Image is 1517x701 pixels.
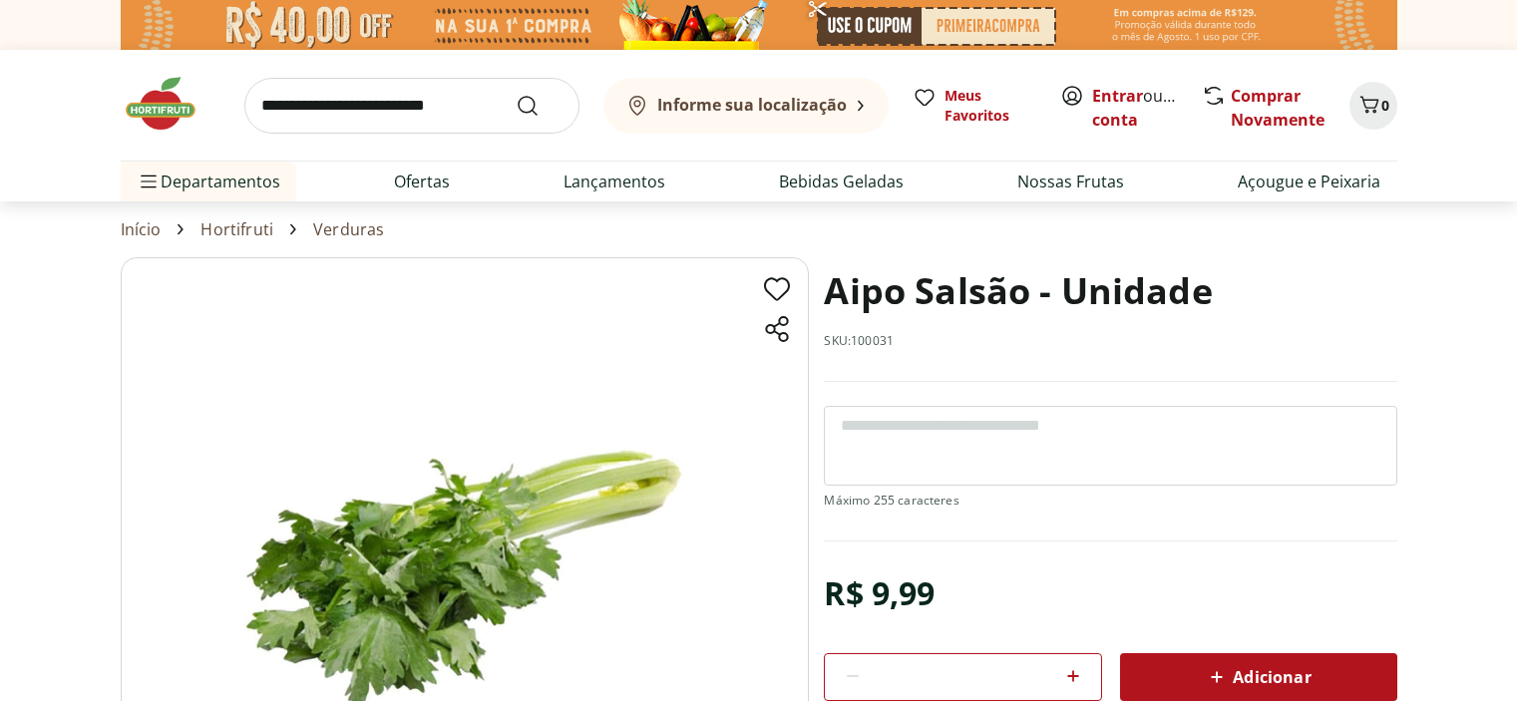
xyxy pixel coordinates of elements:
p: SKU: 100031 [824,333,894,349]
span: Adicionar [1205,665,1311,689]
a: Comprar Novamente [1231,85,1325,131]
span: ou [1092,84,1181,132]
a: Verduras [313,220,384,238]
button: Informe sua localização [603,78,889,134]
a: Hortifruti [200,220,273,238]
a: Bebidas Geladas [779,170,904,193]
div: R$ 9,99 [824,565,935,621]
a: Criar conta [1092,85,1202,131]
button: Menu [137,158,161,205]
button: Adicionar [1120,653,1397,701]
b: Informe sua localização [657,94,847,116]
span: 0 [1381,96,1389,115]
h1: Aipo Salsão - Unidade [824,257,1212,325]
a: Início [121,220,162,238]
span: Departamentos [137,158,280,205]
img: Hortifruti [121,74,220,134]
button: Submit Search [516,94,564,118]
a: Meus Favoritos [913,86,1036,126]
button: Carrinho [1349,82,1397,130]
a: Nossas Frutas [1017,170,1124,193]
input: search [244,78,579,134]
a: Açougue e Peixaria [1238,170,1380,193]
a: Ofertas [394,170,450,193]
a: Lançamentos [564,170,665,193]
span: Meus Favoritos [945,86,1036,126]
a: Entrar [1092,85,1143,107]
